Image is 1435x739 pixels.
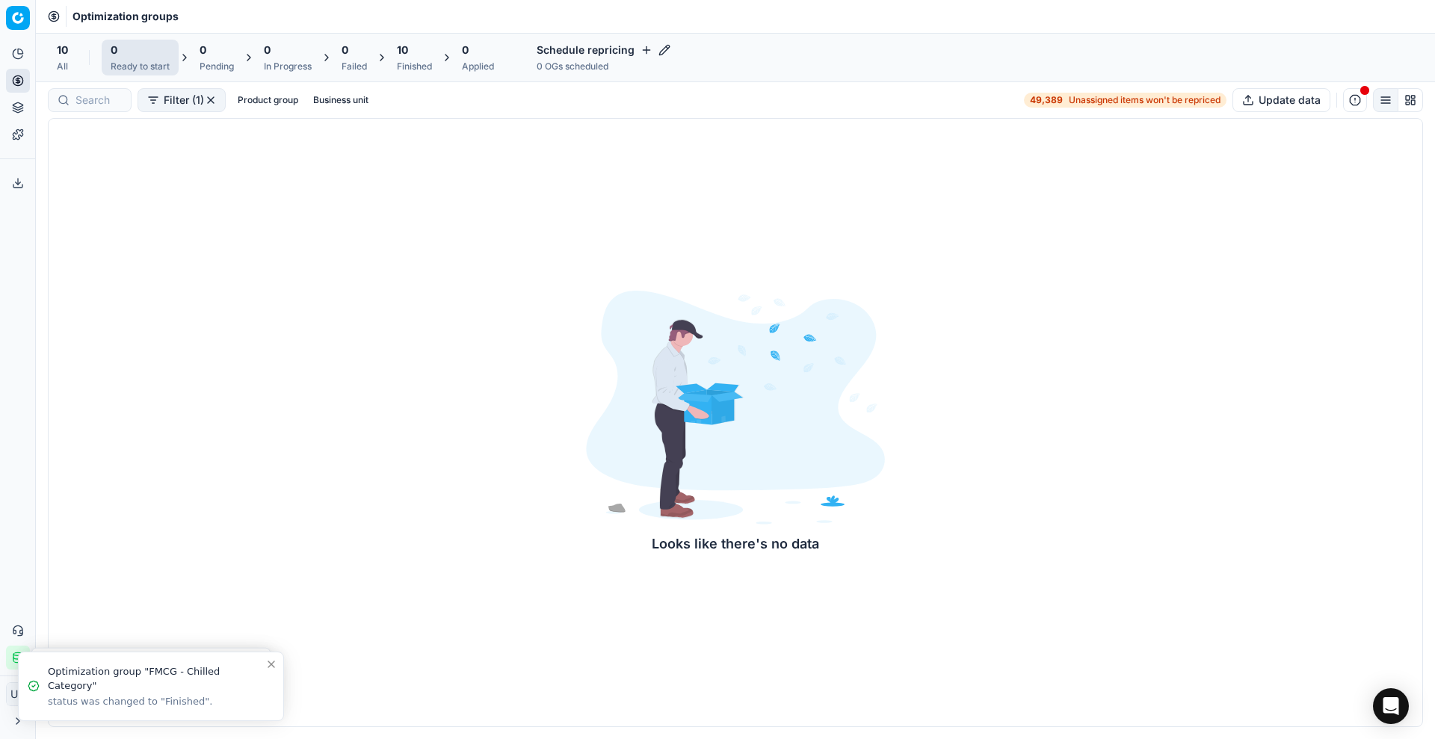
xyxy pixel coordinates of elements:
span: 0 [462,43,469,58]
div: status was changed to "Finished". [48,695,265,708]
span: 0 [111,43,117,58]
button: Business unit [307,91,374,109]
strong: 49,389 [1030,94,1063,106]
span: 0 [342,43,348,58]
div: Failed [342,61,367,72]
button: Close toast [262,655,280,673]
span: 0 [200,43,206,58]
div: Ready to start [111,61,170,72]
nav: breadcrumb [72,9,179,24]
div: Finished [397,61,432,72]
button: Product group [232,91,304,109]
button: Update data [1232,88,1330,112]
div: Looks like there's no data [586,534,885,554]
h4: Schedule repricing [537,43,670,58]
div: 0 OGs scheduled [537,61,670,72]
span: Unassigned items won't be repriced [1069,94,1220,106]
div: Open Intercom Messenger [1373,688,1409,724]
div: Optimization group "FMCG - Chilled Category" [48,664,265,693]
div: Pending [200,61,234,72]
span: 10 [57,43,68,58]
span: 0 [264,43,271,58]
span: 10 [397,43,408,58]
span: Optimization groups [72,9,179,24]
button: Filter (1) [138,88,226,112]
div: All [57,61,68,72]
div: Applied [462,61,494,72]
button: UA [6,682,30,706]
div: In Progress [264,61,312,72]
span: UA [7,683,29,705]
a: 49,389Unassigned items won't be repriced [1024,93,1226,108]
input: Search [75,93,122,108]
